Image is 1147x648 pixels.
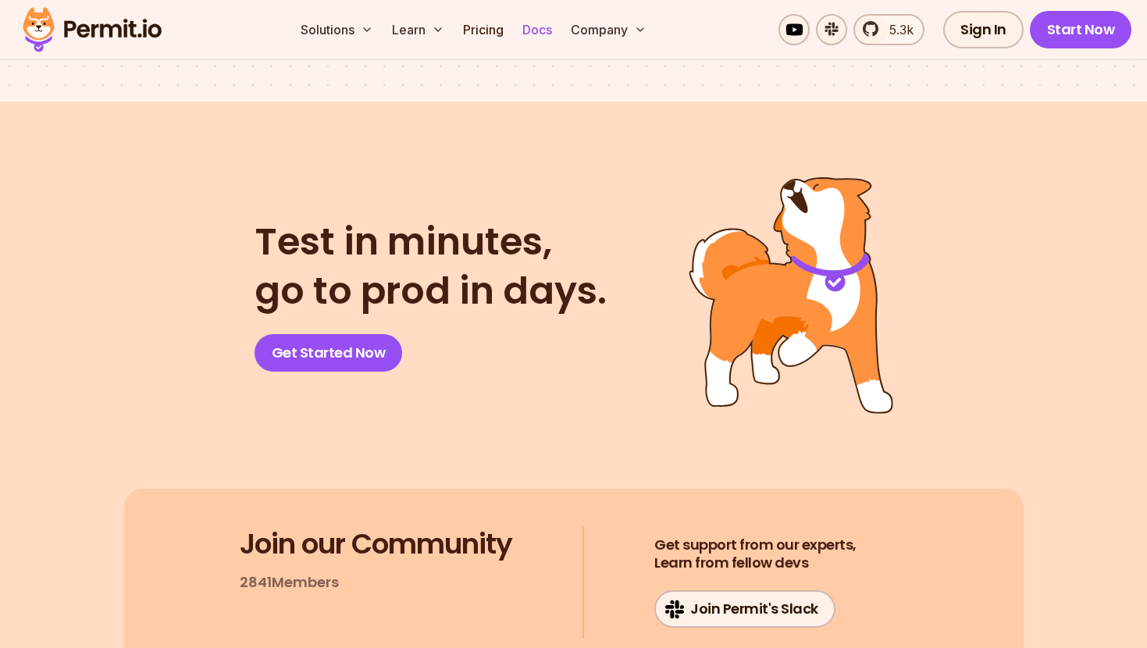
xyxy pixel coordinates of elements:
[240,571,339,593] p: 2841 Members
[294,14,379,45] button: Solutions
[240,526,512,563] h3: Join our Community
[880,20,914,39] span: 5.3k
[1030,11,1132,48] a: Start Now
[943,11,1024,48] a: Sign In
[255,218,607,315] h2: go to prod in days.
[255,218,607,266] span: Test in minutes,
[16,3,169,56] img: Permit logo
[386,14,451,45] button: Learn
[654,536,857,572] h4: Learn from fellow devs
[516,14,558,45] a: Docs
[654,590,835,628] a: Join Permit's Slack
[565,14,653,45] button: Company
[255,334,403,372] a: Get Started Now
[853,14,924,45] a: 5.3k
[457,14,510,45] a: Pricing
[654,536,857,554] span: Get support from our experts,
